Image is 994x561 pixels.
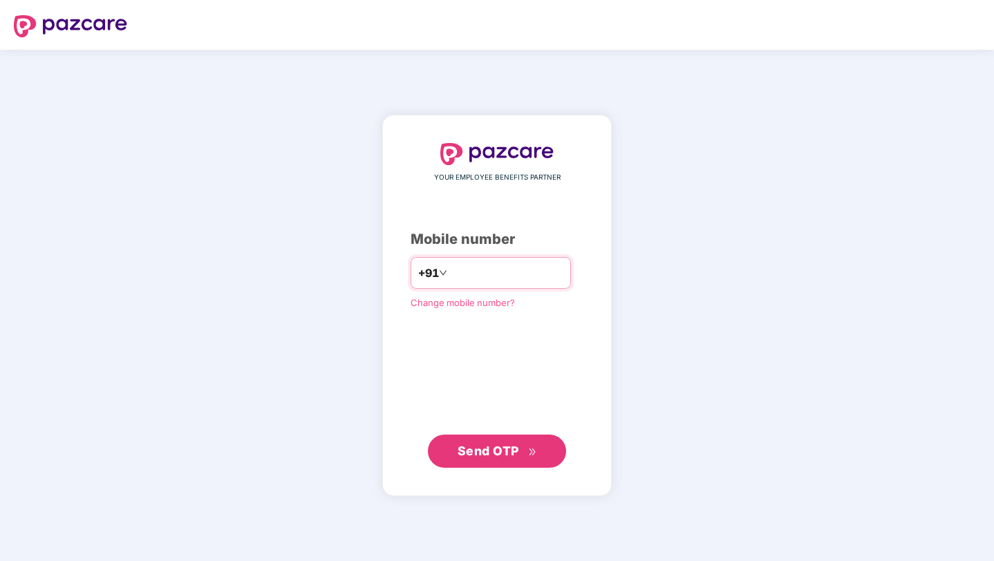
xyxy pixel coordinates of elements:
[411,297,515,308] a: Change mobile number?
[14,15,127,37] img: logo
[428,435,566,468] button: Send OTPdouble-right
[439,269,447,277] span: down
[411,229,583,250] div: Mobile number
[434,172,561,183] span: YOUR EMPLOYEE BENEFITS PARTNER
[440,143,554,165] img: logo
[528,448,537,457] span: double-right
[458,444,519,458] span: Send OTP
[418,265,439,282] span: +91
